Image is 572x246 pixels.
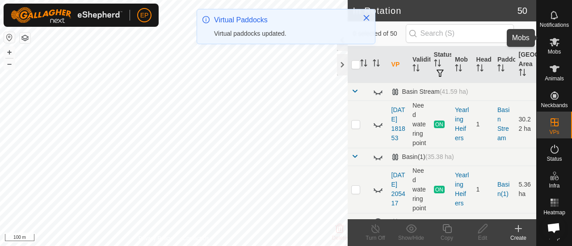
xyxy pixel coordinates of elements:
[476,66,484,73] p-sorticon: Activate to sort
[412,66,420,73] p-sorticon: Activate to sort
[541,103,568,108] span: Neckbands
[473,100,494,148] td: 1
[515,46,536,83] th: [GEOGRAPHIC_DATA] Area
[409,100,430,148] td: Need watering point
[4,32,15,43] button: Reset Map
[373,61,380,68] p-sorticon: Activate to sort
[545,76,564,81] span: Animals
[455,66,462,73] p-sorticon: Activate to sort
[409,166,430,213] td: Need watering point
[517,4,527,17] span: 50
[182,234,209,242] a: Contact Us
[360,12,373,24] button: Close
[391,218,475,226] div: Bottom Fairview
[425,153,454,160] span: (35.38 ha)
[391,106,405,142] a: [DATE] 181853
[357,234,393,242] div: Turn Off
[497,181,509,197] a: Basin(1)
[434,61,441,68] p-sorticon: Activate to sort
[447,218,475,225] span: (11.69 ha)
[4,58,15,69] button: –
[497,106,509,142] a: Basin Stream
[473,46,494,83] th: Head
[353,5,517,16] h2: In Rotation
[11,7,122,23] img: Gallagher Logo
[429,234,465,242] div: Copy
[519,70,526,77] p-sorticon: Activate to sort
[494,46,515,83] th: Paddock
[540,22,569,28] span: Notifications
[549,129,559,135] span: VPs
[515,100,536,148] td: 30.22 ha
[547,156,562,162] span: Status
[353,29,406,38] span: 0 selected of 50
[391,171,405,207] a: [DATE] 205417
[497,66,505,73] p-sorticon: Activate to sort
[465,234,500,242] div: Edit
[393,234,429,242] div: Show/Hide
[537,219,572,244] a: Help
[451,46,472,83] th: Mob
[391,153,454,161] div: Basin(1)
[139,234,172,242] a: Privacy Policy
[409,46,430,83] th: Validity
[391,88,468,96] div: Basin Stream
[214,29,353,38] div: Virtual paddocks updated.
[430,46,451,83] th: Status
[388,46,409,83] th: VP
[434,121,445,128] span: ON
[455,171,469,208] div: Yearling Heifers
[548,49,561,54] span: Mobs
[360,61,367,68] p-sorticon: Activate to sort
[20,33,30,43] button: Map Layers
[543,210,565,215] span: Heatmap
[214,15,353,25] div: Virtual Paddocks
[440,88,468,95] span: (41.59 ha)
[406,24,514,43] input: Search (S)
[542,216,566,240] div: Open chat
[473,166,494,213] td: 1
[515,166,536,213] td: 5.36 ha
[434,186,445,193] span: ON
[455,105,469,143] div: Yearling Heifers
[500,234,536,242] div: Create
[549,183,559,188] span: Infra
[4,47,15,58] button: +
[549,235,560,240] span: Help
[140,11,149,20] span: EP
